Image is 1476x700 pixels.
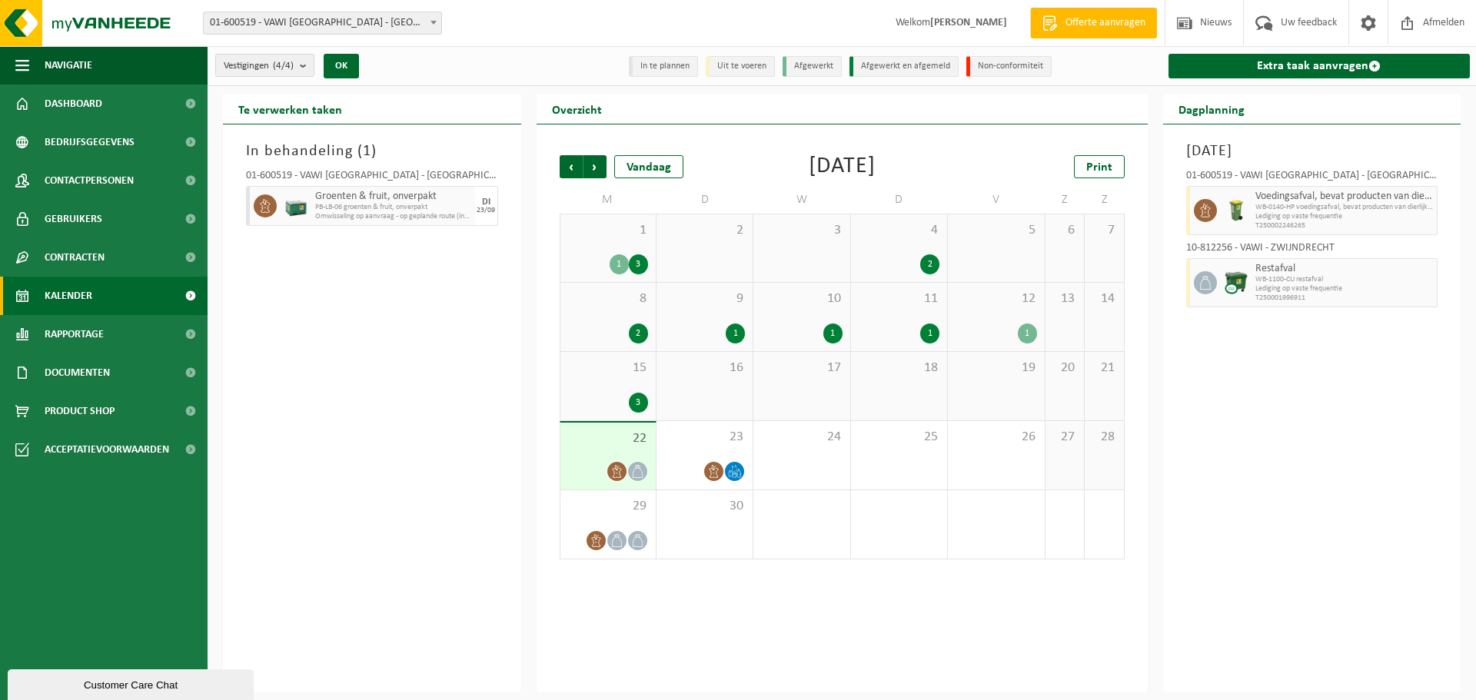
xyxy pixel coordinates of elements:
a: Offerte aanvragen [1030,8,1157,38]
span: 20 [1053,360,1076,377]
iframe: chat widget [8,666,257,700]
a: Extra taak aanvragen [1168,54,1471,78]
span: T250002246265 [1255,221,1434,231]
span: 15 [568,360,648,377]
li: Non-conformiteit [966,56,1052,77]
span: Lediging op vaste frequentie [1255,284,1434,294]
h3: [DATE] [1186,140,1438,163]
li: Afgewerkt en afgemeld [849,56,959,77]
span: 1 [363,144,371,159]
span: 11 [859,290,939,307]
span: T250001996911 [1255,294,1434,303]
span: Dashboard [45,85,102,123]
div: 1 [610,254,629,274]
span: 12 [956,290,1036,307]
span: 23 [664,429,745,446]
span: 24 [761,429,842,446]
span: 10 [761,290,842,307]
td: Z [1085,186,1124,214]
span: Offerte aanvragen [1062,15,1149,31]
div: 1 [823,323,843,343]
div: 10-812256 - VAWI - ZWIJNDRECHT [1186,243,1438,258]
strong: [PERSON_NAME] [930,17,1007,28]
span: 16 [664,360,745,377]
li: Afgewerkt [783,56,842,77]
span: Bedrijfsgegevens [45,123,135,161]
span: Gebruikers [45,200,102,238]
span: Volgende [583,155,607,178]
span: 30 [664,498,745,515]
span: Documenten [45,353,110,392]
span: 2 [664,222,745,239]
button: OK [324,54,359,78]
span: Restafval [1255,263,1434,275]
div: DI [482,197,490,207]
span: 6 [1053,222,1076,239]
span: 1 [568,222,648,239]
div: 1 [726,323,745,343]
span: Vorige [560,155,583,178]
button: Vestigingen(4/4) [215,54,314,77]
div: 01-600519 - VAWI [GEOGRAPHIC_DATA] - [GEOGRAPHIC_DATA] [246,171,498,186]
td: W [753,186,850,214]
span: Voedingsafval, bevat producten van dierlijke oorsprong, onverpakt, categorie 3 [1255,191,1434,203]
span: 9 [664,290,745,307]
img: WB-0140-HPE-GN-50 [1225,199,1248,222]
span: Contactpersonen [45,161,134,200]
h2: Te verwerken taken [223,94,357,124]
span: 29 [568,498,648,515]
span: Omwisseling op aanvraag - op geplande route (incl. verwerking) [315,212,471,221]
div: [DATE] [809,155,876,178]
span: 01-600519 - VAWI NV - ANTWERPEN [204,12,441,34]
span: Vestigingen [224,55,294,78]
td: D [657,186,753,214]
div: 1 [1018,323,1037,343]
div: 01-600519 - VAWI [GEOGRAPHIC_DATA] - [GEOGRAPHIC_DATA] [1186,171,1438,186]
td: M [560,186,657,214]
td: Z [1045,186,1085,214]
h2: Dagplanning [1163,94,1260,124]
span: 5 [956,222,1036,239]
span: Print [1086,161,1112,174]
div: 3 [629,393,648,413]
span: 14 [1092,290,1115,307]
span: WB-0140-HP voedingsafval, bevat producten van dierlijke oors [1255,203,1434,212]
span: Lediging op vaste frequentie [1255,212,1434,221]
div: 2 [629,323,648,343]
span: 27 [1053,429,1076,446]
span: 21 [1092,360,1115,377]
h3: In behandeling ( ) [246,140,498,163]
div: Vandaag [614,155,683,178]
img: WB-1100-CU [1225,271,1248,294]
span: 26 [956,429,1036,446]
li: Uit te voeren [706,56,775,77]
span: Rapportage [45,315,104,353]
span: WB-1100-CU restafval [1255,275,1434,284]
div: 2 [920,254,939,274]
span: PB-LB-06 groenten & fruit, onverpakt [315,203,471,212]
span: Groenten & fruit, onverpakt [315,191,471,203]
span: 18 [859,360,939,377]
count: (4/4) [273,61,294,71]
img: PB-LB-0680-HPE-GN-01 [284,194,307,217]
span: Navigatie [45,46,92,85]
td: D [851,186,948,214]
span: 01-600519 - VAWI NV - ANTWERPEN [203,12,442,35]
td: V [948,186,1045,214]
div: 1 [920,323,939,343]
span: 17 [761,360,842,377]
span: 8 [568,290,648,307]
span: 25 [859,429,939,446]
span: 13 [1053,290,1076,307]
span: 19 [956,360,1036,377]
span: 3 [761,222,842,239]
a: Print [1074,155,1125,178]
span: 4 [859,222,939,239]
span: Kalender [45,277,92,315]
span: Contracten [45,238,105,277]
div: 23/09 [477,207,495,214]
span: 28 [1092,429,1115,446]
h2: Overzicht [537,94,617,124]
span: Acceptatievoorwaarden [45,430,169,469]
